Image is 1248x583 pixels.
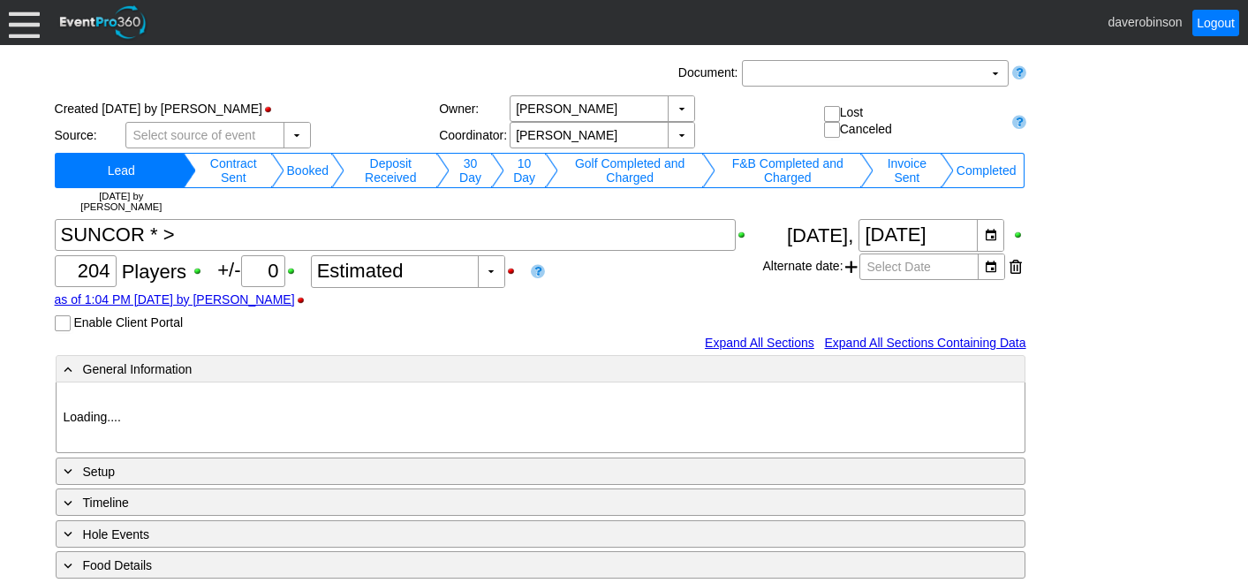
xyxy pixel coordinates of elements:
[787,223,853,246] span: [DATE],
[60,359,949,379] div: General Information
[295,294,315,307] div: Hide Guest Count Stamp when printing; click to show Guest Count Stamp when printing.
[60,524,949,544] div: Hole Events
[505,265,526,277] div: Hide Guest Count Status when printing; click to show Guest Count Status when printing.
[83,465,116,479] span: Setup
[762,252,1025,282] div: Alternate date:
[285,265,306,277] div: Show Plus/Minus Count when printing; click to hide Plus/Minus Count when printing.
[824,336,1025,350] a: Expand All Sections Containing Data
[57,3,149,42] img: EventPro360
[122,260,186,282] span: Players
[558,153,702,188] td: Change status to Golf Completed and Charged
[83,527,149,541] span: Hole Events
[504,153,545,188] td: Change status to 10 Day
[55,292,295,307] a: as of 1:04 PM [DATE] by [PERSON_NAME]
[60,153,184,188] td: Change status to Lead
[824,105,1004,138] div: Lost Canceled
[60,461,949,481] div: Setup
[1010,254,1022,280] div: Remove this date
[73,315,183,329] label: Enable Client Portal
[1012,229,1026,241] div: Show Event Date when printing; click to hide Event Date when printing.
[450,153,490,188] td: Change status to 30 Day
[675,60,742,87] div: Document:
[83,362,193,376] span: General Information
[715,153,860,188] td: Change status to F&B Completed and Charged
[130,123,260,148] span: Select source of event
[439,128,510,142] div: Coordinator:
[705,336,814,350] a: Expand All Sections
[55,128,125,142] div: Source:
[60,555,949,575] div: Food Details
[262,103,283,116] div: Hide Status Bar when printing; click to show Status Bar when printing.
[60,492,949,512] div: Timeline
[954,153,1019,188] td: Change status to Completed
[196,153,270,188] td: Change status to Contract Sent
[217,259,310,281] span: +/-
[9,7,40,38] div: Menu: Click or 'Crtl+M' to toggle menu open/close
[55,95,440,122] div: Created [DATE] by [PERSON_NAME]
[60,188,184,215] td: [DATE] by [PERSON_NAME]
[64,408,1017,427] p: Loading....
[1192,10,1239,36] a: Logout
[736,229,756,241] div: Show Event Title when printing; click to hide Event Title when printing.
[192,265,212,277] div: Show Guest Count when printing; click to hide Guest Count when printing.
[83,558,153,572] span: Food Details
[284,153,331,188] td: Change status to Booked
[845,254,858,280] span: Add another alternate date
[439,102,510,116] div: Owner:
[344,153,436,188] td: Change status to Deposit Received
[864,254,934,279] span: Select Date
[874,153,941,188] td: Change status to Invoice Sent
[83,496,129,510] span: Timeline
[1108,14,1182,28] span: daverobinson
